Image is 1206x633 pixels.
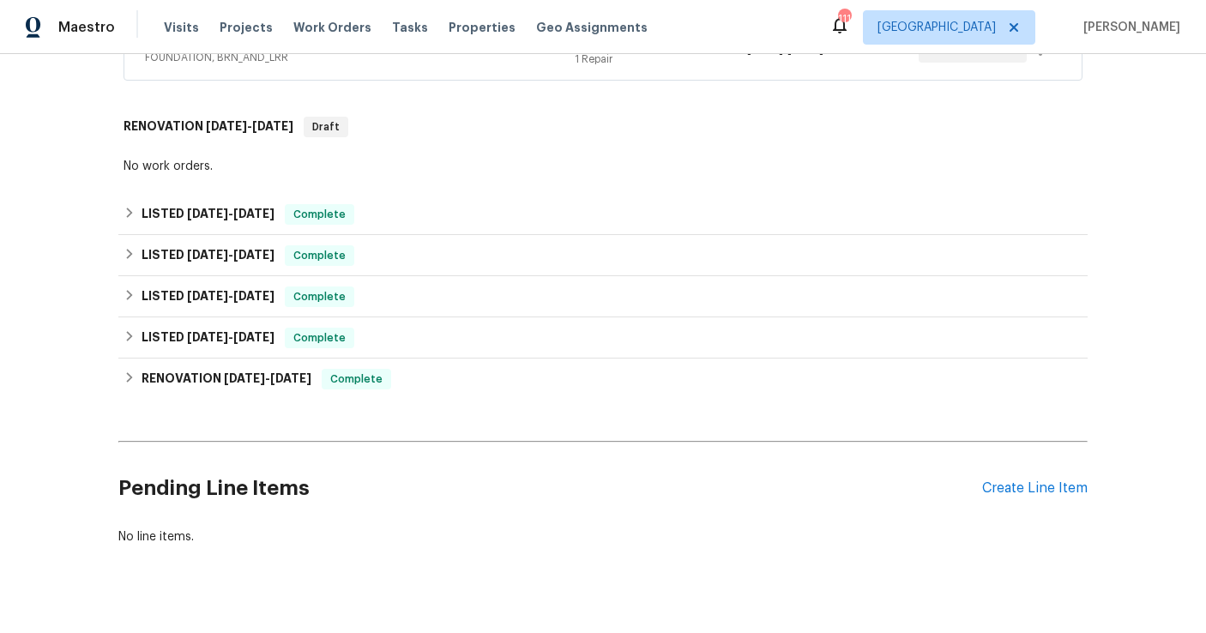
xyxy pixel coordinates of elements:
[187,208,228,220] span: [DATE]
[233,208,274,220] span: [DATE]
[187,331,228,343] span: [DATE]
[206,120,247,132] span: [DATE]
[118,276,1088,317] div: LISTED [DATE]-[DATE]Complete
[58,19,115,36] span: Maestro
[286,206,353,223] span: Complete
[142,245,274,266] h6: LISTED
[392,21,428,33] span: Tasks
[142,328,274,348] h6: LISTED
[877,19,996,36] span: [GEOGRAPHIC_DATA]
[118,235,1088,276] div: LISTED [DATE]-[DATE]Complete
[142,204,274,225] h6: LISTED
[982,480,1088,497] div: Create Line Item
[118,317,1088,359] div: LISTED [DATE]-[DATE]Complete
[124,158,1082,175] div: No work orders.
[224,372,311,384] span: -
[293,19,371,36] span: Work Orders
[1076,19,1180,36] span: [PERSON_NAME]
[187,249,274,261] span: -
[118,194,1088,235] div: LISTED [DATE]-[DATE]Complete
[838,10,850,27] div: 111
[233,249,274,261] span: [DATE]
[187,290,274,302] span: -
[164,19,199,36] span: Visits
[187,208,274,220] span: -
[187,290,228,302] span: [DATE]
[286,329,353,347] span: Complete
[118,528,1088,546] div: No line items.
[323,371,389,388] span: Complete
[233,331,274,343] span: [DATE]
[270,372,311,384] span: [DATE]
[224,372,265,384] span: [DATE]
[118,449,982,528] h2: Pending Line Items
[536,19,648,36] span: Geo Assignments
[575,51,746,68] div: 1 Repair
[286,288,353,305] span: Complete
[142,286,274,307] h6: LISTED
[220,19,273,36] span: Projects
[118,99,1088,154] div: RENOVATION [DATE]-[DATE]Draft
[305,118,347,136] span: Draft
[118,359,1088,400] div: RENOVATION [DATE]-[DATE]Complete
[252,120,293,132] span: [DATE]
[233,290,274,302] span: [DATE]
[187,249,228,261] span: [DATE]
[124,117,293,137] h6: RENOVATION
[206,120,293,132] span: -
[187,331,274,343] span: -
[142,369,311,389] h6: RENOVATION
[449,19,516,36] span: Properties
[145,49,575,66] span: FOUNDATION, BRN_AND_LRR
[286,247,353,264] span: Complete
